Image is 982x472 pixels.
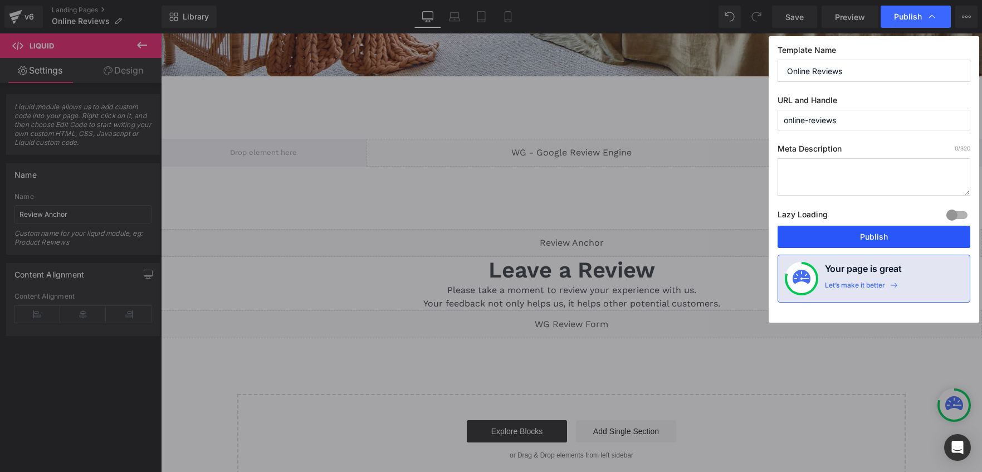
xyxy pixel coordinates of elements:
[825,281,885,295] div: Let’s make it better
[825,262,902,281] h4: Your page is great
[944,434,971,461] div: Open Intercom Messenger
[894,12,922,22] span: Publish
[793,270,810,288] img: onboarding-status.svg
[94,418,727,426] p: or Drag & Drop elements from left sidebar
[778,45,970,60] label: Template Name
[306,387,406,409] a: Explore Blocks
[778,226,970,248] button: Publish
[955,145,958,152] span: 0
[778,144,970,158] label: Meta Description
[415,387,515,409] a: Add Single Section
[955,145,970,152] span: /320
[778,207,828,226] label: Lazy Loading
[778,95,970,110] label: URL and Handle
